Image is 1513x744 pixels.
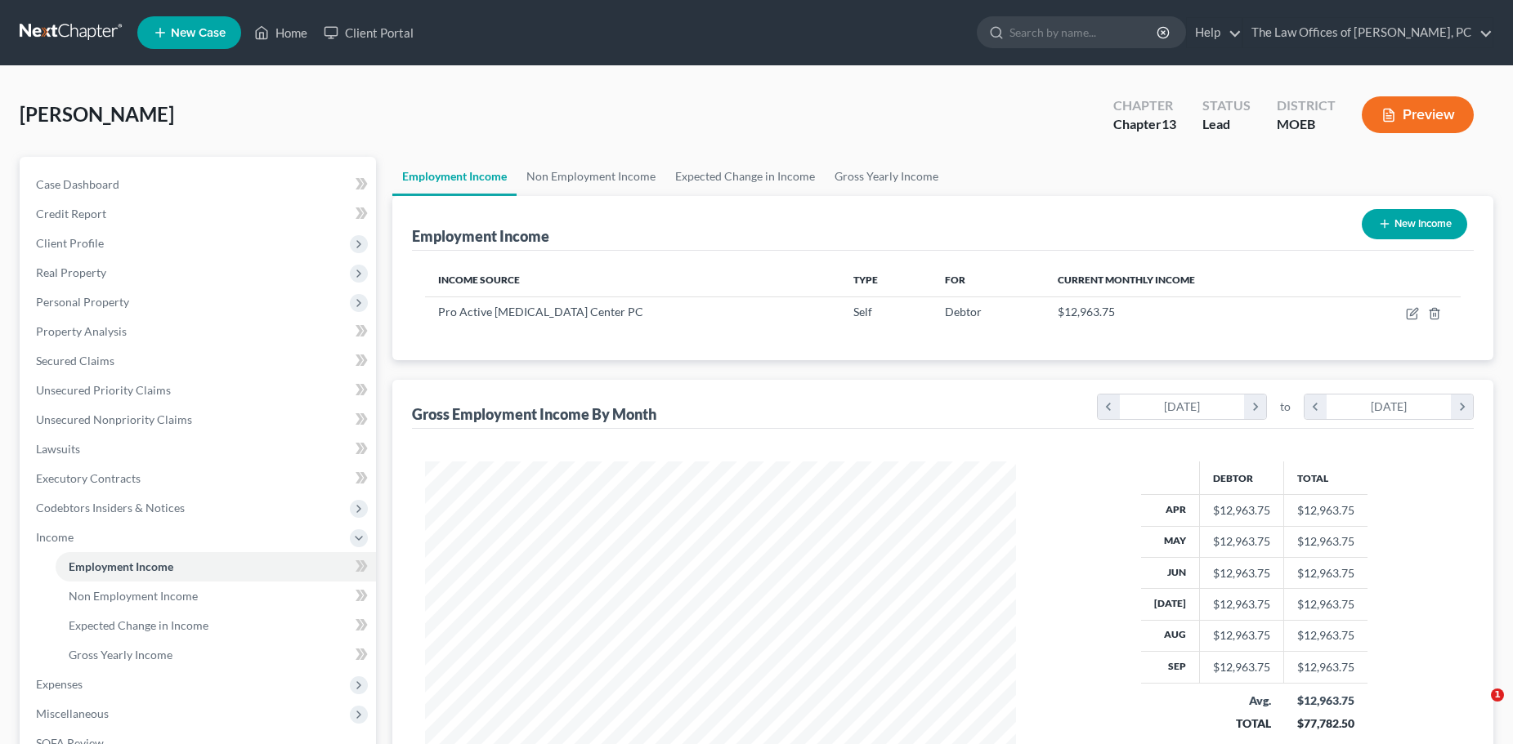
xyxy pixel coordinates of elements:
[1451,394,1473,419] i: chevron_right
[1200,461,1284,494] th: Debtor
[1187,18,1242,47] a: Help
[1162,116,1176,131] span: 13
[36,354,114,368] span: Secured Claims
[1284,557,1368,588] td: $12,963.75
[36,324,127,338] span: Property Analysis
[69,648,172,662] span: Gross Yearly Income
[36,412,192,426] span: Unsecured Nonpriority Claims
[665,157,825,196] a: Expected Change in Income
[1362,96,1474,133] button: Preview
[1213,502,1270,519] div: $12,963.75
[171,27,226,39] span: New Case
[36,442,80,456] span: Lawsuits
[1457,688,1497,728] iframe: Intercom live chat
[1213,533,1270,550] div: $12,963.75
[36,236,104,250] span: Client Profile
[36,471,141,485] span: Executory Contracts
[56,640,376,670] a: Gross Yearly Income
[1213,596,1270,613] div: $12,963.75
[412,404,656,424] div: Gross Employment Income By Month
[246,18,316,47] a: Home
[36,295,129,309] span: Personal Property
[1284,526,1368,557] td: $12,963.75
[23,317,376,346] a: Property Analysis
[1305,394,1327,419] i: chevron_left
[853,305,872,319] span: Self
[517,157,665,196] a: Non Employment Income
[1120,394,1245,419] div: [DATE]
[1213,693,1271,709] div: Avg.
[36,265,106,279] span: Real Property
[36,530,74,544] span: Income
[1141,652,1200,683] th: Sep
[438,274,520,286] span: Income Source
[1280,399,1291,415] span: to
[1284,461,1368,494] th: Total
[1284,620,1368,651] td: $12,963.75
[23,405,376,434] a: Unsecured Nonpriority Claims
[853,274,878,286] span: Type
[36,677,83,691] span: Expenses
[69,589,198,603] span: Non Employment Income
[1244,394,1266,419] i: chevron_right
[945,305,982,319] span: Debtor
[23,464,376,493] a: Executory Contracts
[1284,652,1368,683] td: $12,963.75
[1098,394,1120,419] i: chevron_left
[1141,526,1200,557] th: May
[1113,115,1176,134] div: Chapter
[56,581,376,611] a: Non Employment Income
[23,376,376,405] a: Unsecured Priority Claims
[69,618,208,632] span: Expected Change in Income
[1058,305,1115,319] span: $12,963.75
[412,226,549,246] div: Employment Income
[23,346,376,376] a: Secured Claims
[56,552,376,581] a: Employment Income
[23,434,376,464] a: Lawsuits
[392,157,517,196] a: Employment Income
[23,199,376,229] a: Credit Report
[1284,495,1368,526] td: $12,963.75
[1277,96,1336,115] div: District
[1491,688,1504,702] span: 1
[1009,17,1159,47] input: Search by name...
[316,18,422,47] a: Client Portal
[1213,715,1271,732] div: TOTAL
[1284,589,1368,620] td: $12,963.75
[36,207,106,221] span: Credit Report
[1297,693,1355,709] div: $12,963.75
[1213,565,1270,581] div: $12,963.75
[1202,96,1251,115] div: Status
[36,383,171,397] span: Unsecured Priority Claims
[1141,620,1200,651] th: Aug
[1243,18,1493,47] a: The Law Offices of [PERSON_NAME], PC
[1277,115,1336,134] div: MOEB
[1113,96,1176,115] div: Chapter
[23,170,376,199] a: Case Dashboard
[1297,715,1355,732] div: $77,782.50
[36,501,185,515] span: Codebtors Insiders & Notices
[1327,394,1452,419] div: [DATE]
[1213,627,1270,644] div: $12,963.75
[36,177,119,191] span: Case Dashboard
[945,274,965,286] span: For
[56,611,376,640] a: Expected Change in Income
[1141,589,1200,620] th: [DATE]
[1058,274,1195,286] span: Current Monthly Income
[69,559,173,573] span: Employment Income
[1362,209,1467,239] button: New Income
[1141,557,1200,588] th: Jun
[438,305,643,319] span: Pro Active [MEDICAL_DATA] Center PC
[1213,659,1270,675] div: $12,963.75
[36,706,109,720] span: Miscellaneous
[20,102,174,126] span: [PERSON_NAME]
[1141,495,1200,526] th: Apr
[1202,115,1251,134] div: Lead
[825,157,948,196] a: Gross Yearly Income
